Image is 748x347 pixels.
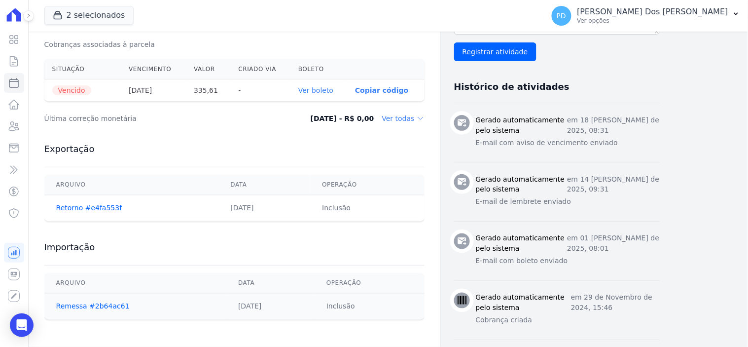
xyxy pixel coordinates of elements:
[44,241,425,253] h3: Importação
[476,174,568,195] h3: Gerado automaticamente pelo sistema
[315,294,425,320] td: Inclusão
[567,174,659,195] p: em 14 [PERSON_NAME] de 2025, 09:31
[230,79,290,102] th: -
[56,303,130,310] a: Remessa #2b64ac61
[355,86,408,94] button: Copiar código
[44,6,134,25] button: 2 selecionados
[567,233,659,254] p: em 01 [PERSON_NAME] de 2025, 08:01
[567,115,659,136] p: em 18 [PERSON_NAME] de 2025, 08:31
[476,233,568,254] h3: Gerado automaticamente pelo sistema
[476,256,660,267] p: E-mail com boleto enviado
[218,195,310,222] td: [DATE]
[476,293,571,313] h3: Gerado automaticamente pelo sistema
[121,59,186,79] th: Vencimento
[44,175,219,195] th: Arquivo
[10,313,34,337] div: Open Intercom Messenger
[476,315,660,326] p: Cobrança criada
[476,138,660,148] p: E-mail com aviso de vencimento enviado
[186,59,230,79] th: Valor
[454,42,536,61] input: Registrar atividade
[186,79,230,102] th: 335,61
[290,59,347,79] th: Boleto
[454,81,570,93] h3: Histórico de atividades
[315,273,425,294] th: Operação
[44,59,121,79] th: Situação
[52,85,91,95] span: Vencido
[382,114,425,123] dd: Ver todas
[476,197,660,207] p: E-mail de lembrete enviado
[310,195,424,222] td: Inclusão
[218,175,310,195] th: Data
[298,86,333,94] a: Ver boleto
[310,175,424,195] th: Operação
[44,39,155,49] dt: Cobranças associadas à parcela
[476,115,568,136] h3: Gerado automaticamente pelo sistema
[56,204,122,212] a: Retorno #e4fa553f
[44,114,269,123] dt: Última correção monetária
[226,273,315,294] th: Data
[577,7,728,17] p: [PERSON_NAME] Dos [PERSON_NAME]
[557,12,566,19] span: PD
[577,17,728,25] p: Ver opções
[121,79,186,102] th: [DATE]
[311,114,374,123] dd: [DATE] - R$ 0,00
[571,293,660,313] p: em 29 de Novembro de 2024, 15:46
[44,273,227,294] th: Arquivo
[544,2,748,30] button: PD [PERSON_NAME] Dos [PERSON_NAME] Ver opções
[230,59,290,79] th: Criado via
[226,294,315,320] td: [DATE]
[44,143,425,155] h3: Exportação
